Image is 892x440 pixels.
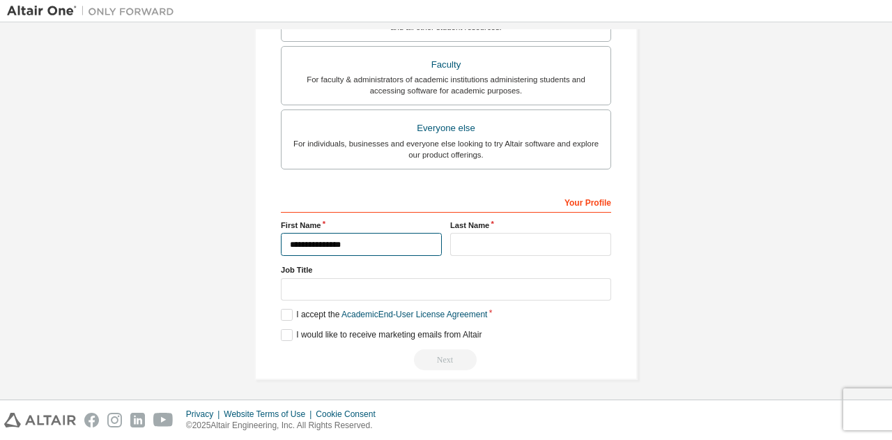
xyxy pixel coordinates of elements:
label: First Name [281,220,442,231]
img: altair_logo.svg [4,413,76,427]
div: Faculty [290,55,602,75]
img: Altair One [7,4,181,18]
img: facebook.svg [84,413,99,427]
img: youtube.svg [153,413,174,427]
label: Last Name [450,220,611,231]
label: Job Title [281,264,611,275]
div: Privacy [186,409,224,420]
p: © 2025 Altair Engineering, Inc. All Rights Reserved. [186,420,384,432]
label: I would like to receive marketing emails from Altair [281,329,482,341]
div: For individuals, businesses and everyone else looking to try Altair software and explore our prod... [290,138,602,160]
img: linkedin.svg [130,413,145,427]
div: Cookie Consent [316,409,383,420]
div: Website Terms of Use [224,409,316,420]
div: Everyone else [290,119,602,138]
img: instagram.svg [107,413,122,427]
a: Academic End-User License Agreement [341,310,487,319]
div: Your Profile [281,190,611,213]
label: I accept the [281,309,487,321]
div: Read and acccept EULA to continue [281,349,611,370]
div: For faculty & administrators of academic institutions administering students and accessing softwa... [290,74,602,96]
